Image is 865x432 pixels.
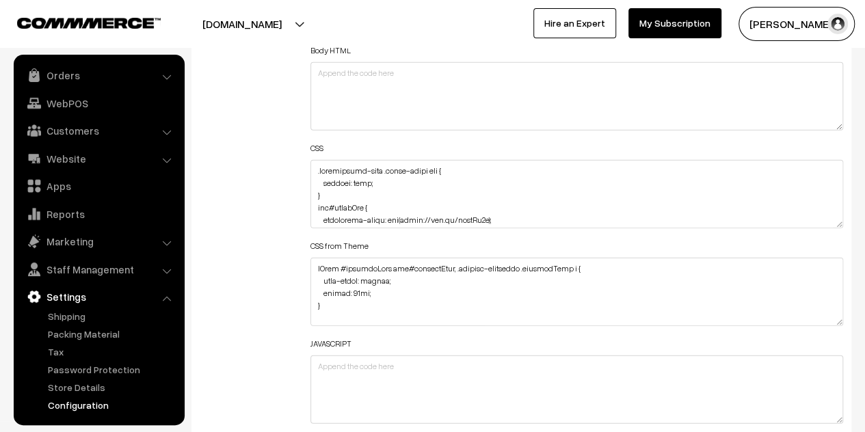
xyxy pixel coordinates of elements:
button: [PERSON_NAME] [738,7,855,41]
a: Settings [17,284,180,309]
a: COMMMERCE [17,14,137,30]
a: Orders [17,63,180,87]
a: Marketing [17,229,180,254]
textarea: lOrem #ipsumdoLors ame#consectEtur, .adipisc-elitseddo .eiusmodTemp i { utla-etdol: magnaa; enima... [310,258,843,326]
a: Reports [17,202,180,226]
a: My Subscription [628,8,721,38]
a: Store Details [44,380,180,394]
a: Website [17,146,180,171]
a: WebPOS [17,91,180,116]
a: Shipping [44,309,180,323]
a: Apps [17,174,180,198]
a: Password Protection [44,362,180,377]
button: [DOMAIN_NAME] [155,7,330,41]
label: Body HTML [310,44,351,57]
img: user [827,14,848,34]
a: Configuration [44,398,180,412]
label: CSS [310,142,323,154]
a: Staff Management [17,257,180,282]
textarea: .loremipsumd-sita .conse-adipi eli { seddoei: temp; } inc#utlabOre { etdolorema-aliqu: eni(admin:... [310,160,843,228]
img: COMMMERCE [17,18,161,28]
a: Customers [17,118,180,143]
a: Hire an Expert [533,8,616,38]
label: CSS from Theme [310,240,369,252]
label: JAVASCRIPT [310,338,351,350]
a: Tax [44,345,180,359]
a: Packing Material [44,327,180,341]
